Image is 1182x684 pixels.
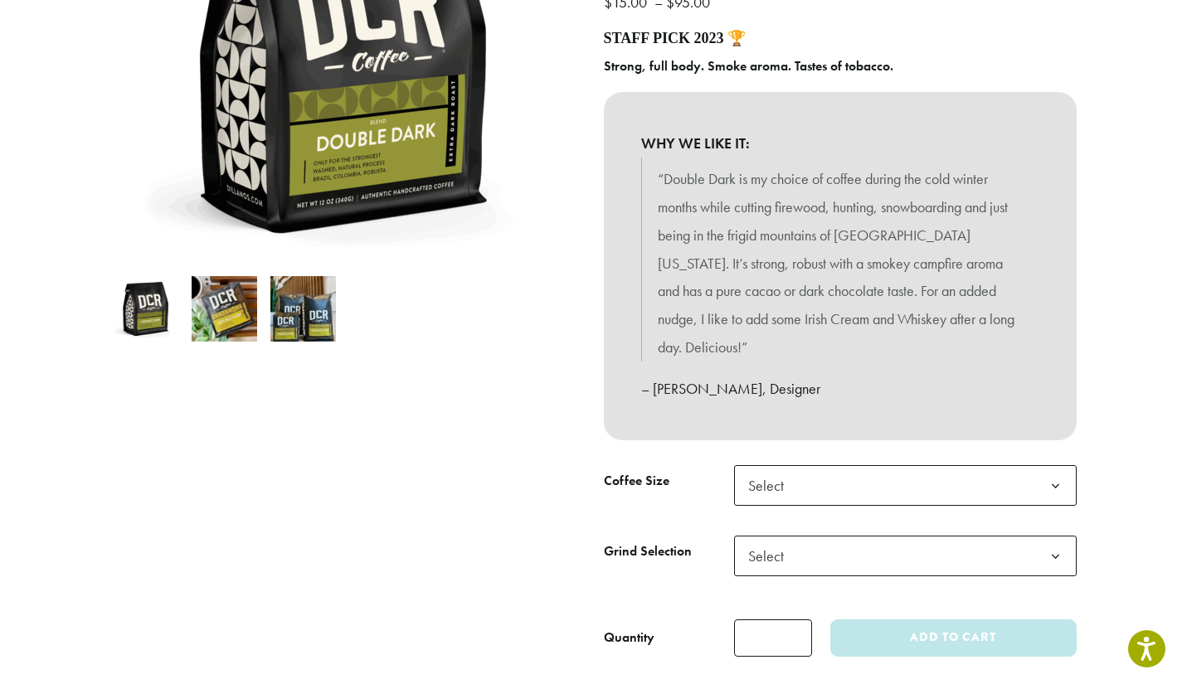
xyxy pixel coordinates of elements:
[604,628,654,648] div: Quantity
[734,465,1077,506] span: Select
[734,536,1077,576] span: Select
[604,57,893,75] b: Strong, full body. Smoke aroma. Tastes of tobacco.
[658,165,1023,361] p: “Double Dark is my choice of coffee during the cold winter months while cutting firewood, hunting...
[830,619,1076,657] button: Add to cart
[742,469,800,502] span: Select
[113,276,178,342] img: Double Dark
[604,540,734,564] label: Grind Selection
[641,375,1039,403] p: – [PERSON_NAME], Designer
[742,540,800,572] span: Select
[192,276,257,342] img: Double Dark - Image 2
[604,469,734,493] label: Coffee Size
[641,129,1039,158] b: WHY WE LIKE IT:
[270,276,336,342] img: Double Dark - Image 3
[734,619,812,657] input: Product quantity
[604,30,1077,48] h4: STAFF PICK 2023 🏆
